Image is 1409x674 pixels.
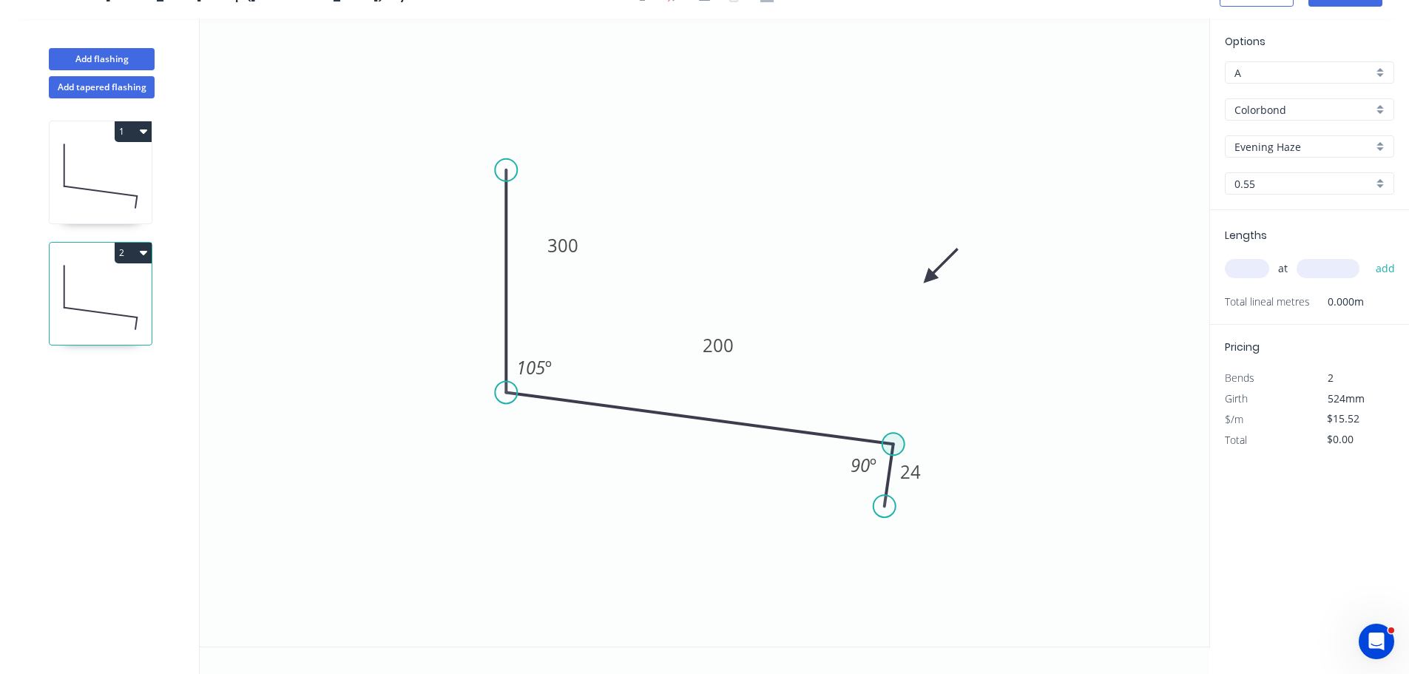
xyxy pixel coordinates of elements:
tspan: 300 [547,233,578,257]
span: 524mm [1328,391,1365,405]
span: Pricing [1225,340,1260,354]
iframe: Intercom live chat [1359,624,1394,659]
button: 1 [115,121,152,142]
span: 0.000m [1310,291,1364,312]
tspan: 200 [703,333,734,357]
button: 2 [115,243,152,263]
span: Girth [1225,391,1248,405]
tspan: 90 [851,453,870,477]
input: Price level [1234,65,1373,81]
input: Material [1234,102,1373,118]
button: Add flashing [49,48,155,70]
span: Options [1225,34,1266,49]
tspan: 24 [900,459,921,484]
span: Total lineal metres [1225,291,1310,312]
span: at [1278,258,1288,279]
tspan: º [870,453,876,477]
tspan: 105 [516,355,545,380]
span: $/m [1225,412,1243,426]
button: Add tapered flashing [49,76,155,98]
span: Total [1225,433,1247,447]
span: 2 [1328,371,1334,385]
svg: 0 [200,18,1209,647]
span: Bends [1225,371,1254,385]
tspan: º [545,355,552,380]
span: Lengths [1225,228,1267,243]
button: add [1368,256,1403,281]
input: Thickness [1234,176,1373,192]
input: Colour [1234,139,1373,155]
